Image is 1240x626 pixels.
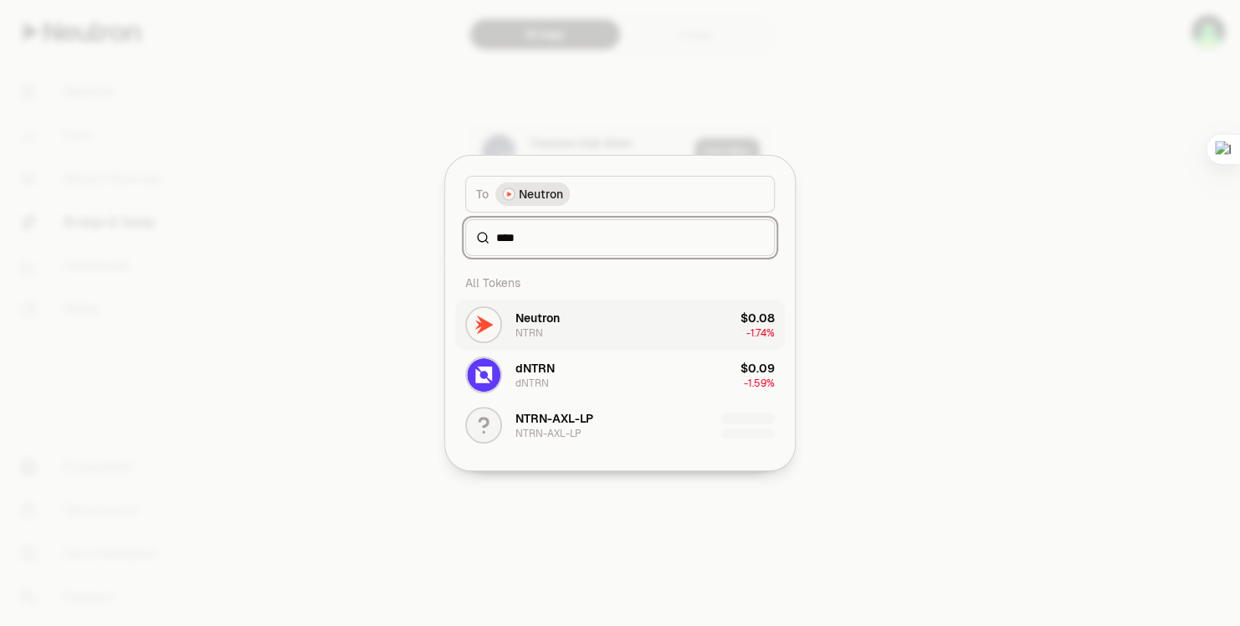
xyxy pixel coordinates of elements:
[455,300,785,350] button: NTRN LogoNeutronNTRN$0.08-1.74%
[465,176,775,213] button: ToNeutron LogoNeutron
[467,358,500,392] img: dNTRN Logo
[515,326,543,340] div: NTRN
[515,310,560,326] div: Neutron
[515,410,593,427] div: NTRN-AXL-LP
[515,377,549,390] div: dNTRN
[504,189,514,199] img: Neutron Logo
[455,350,785,400] button: dNTRN LogodNTRNdNTRN$0.09-1.59%
[740,310,775,326] div: $0.08
[740,360,775,377] div: $0.09
[467,308,500,341] img: NTRN Logo
[455,400,785,450] button: NTRN-AXL-LPNTRN-AXL-LP
[746,326,775,340] span: -1.74%
[476,186,489,203] span: To
[515,360,555,377] div: dNTRN
[744,377,775,390] span: -1.59%
[455,266,785,300] div: All Tokens
[515,427,582,440] div: NTRN-AXL-LP
[519,186,563,203] span: Neutron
